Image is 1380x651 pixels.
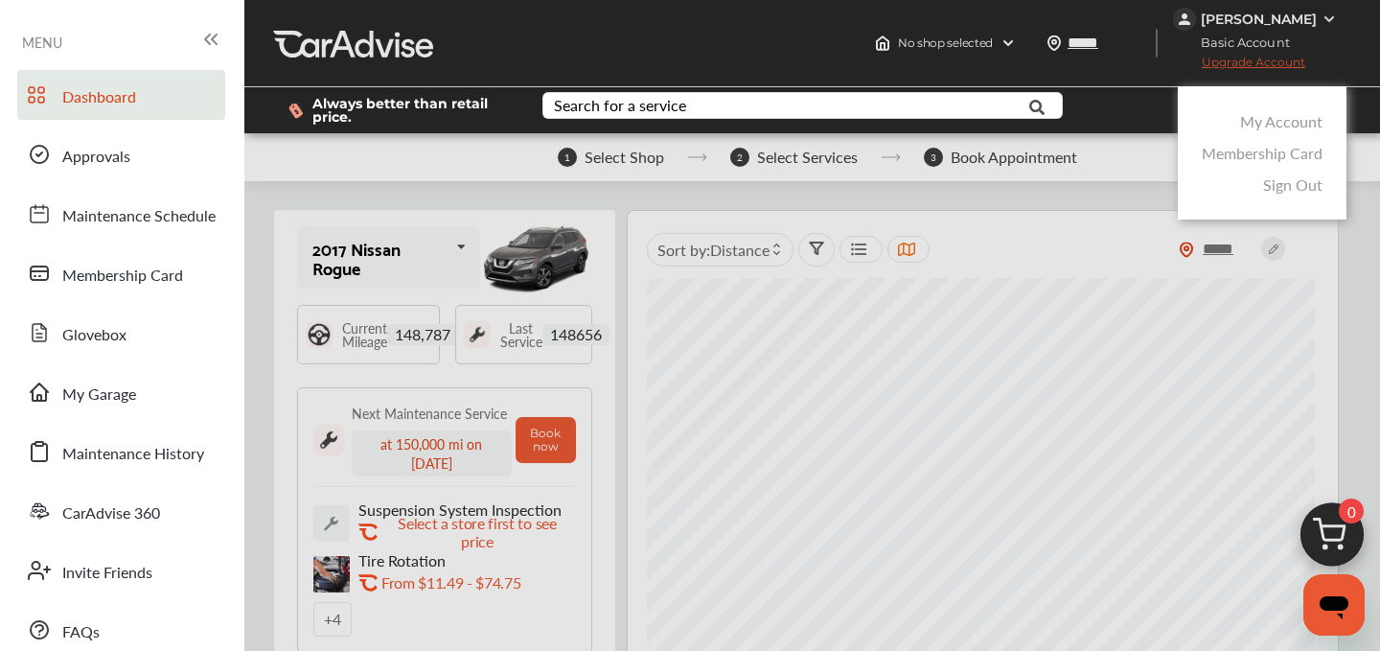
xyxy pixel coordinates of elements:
span: 0 [1339,499,1364,523]
span: MENU [22,35,62,50]
a: Approvals [17,129,225,179]
span: Always better than retail price. [312,97,512,124]
span: Invite Friends [62,561,152,586]
a: Invite Friends [17,546,225,595]
a: Membership Card [17,248,225,298]
a: Glovebox [17,308,225,358]
a: My Garage [17,367,225,417]
img: dollor_label_vector.a70140d1.svg [288,103,303,119]
img: cart_icon.3d0951e8.svg [1286,494,1378,586]
span: FAQs [62,620,100,645]
a: Sign Out [1263,174,1322,196]
span: Glovebox [62,323,126,348]
span: Approvals [62,145,130,170]
span: Membership Card [62,264,183,289]
a: Dashboard [17,70,225,120]
a: Maintenance Schedule [17,189,225,239]
a: My Account [1240,110,1322,132]
span: My Garage [62,383,136,407]
span: Dashboard [62,85,136,110]
span: Maintenance History [62,442,204,467]
a: Membership Card [1202,142,1322,164]
span: Maintenance Schedule [62,204,216,229]
iframe: Button to launch messaging window [1303,574,1365,636]
div: Search for a service [554,98,686,113]
a: Maintenance History [17,427,225,477]
span: CarAdvise 360 [62,501,160,526]
a: CarAdvise 360 [17,486,225,536]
